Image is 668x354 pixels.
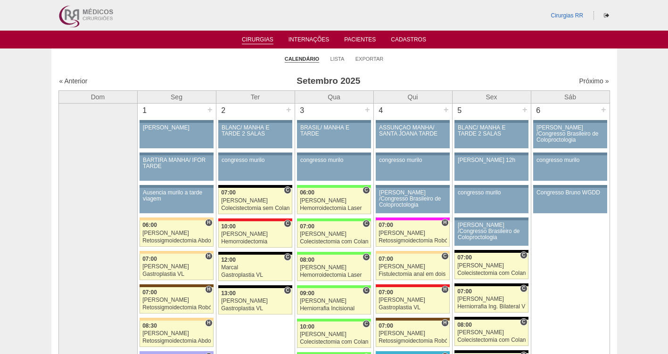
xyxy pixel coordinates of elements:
div: Herniorrafia Ing. Bilateral VL [457,304,526,310]
div: Key: Aviso [533,185,607,188]
div: Gastroplastia VL [142,271,211,277]
div: congresso murilo [458,190,525,196]
span: 07:00 [457,254,472,261]
span: Consultório [363,287,370,294]
a: C 09:00 [PERSON_NAME] Herniorrafia Incisional [297,288,371,314]
th: Dom [58,90,137,103]
div: Key: Blanc [218,185,292,188]
div: Key: Bartira [140,217,213,220]
div: BARTIRA MANHÃ/ IFOR TARDE [143,157,210,169]
div: [PERSON_NAME] [142,264,211,270]
a: [PERSON_NAME] /Congresso Brasileiro de Coloproctologia [533,123,607,148]
div: Key: Aviso [218,120,292,123]
a: BLANC/ MANHÃ E TARDE 2 SALAS [218,123,292,148]
div: + [442,104,450,116]
a: [PERSON_NAME] /Congresso Brasileiro de Coloproctologia [454,220,528,246]
div: [PERSON_NAME] [142,230,211,236]
a: C 07:00 [PERSON_NAME] Colecistectomia sem Colangiografia VL [218,188,292,214]
span: Hospital [205,252,212,260]
a: congresso murilo [454,188,528,213]
a: H 07:00 [PERSON_NAME] Retossigmoidectomia Robótica [376,321,449,347]
div: Key: Brasil [297,252,371,255]
div: 3 [295,104,310,118]
a: Internações [289,36,330,46]
div: Key: Assunção [376,284,449,287]
span: 13:00 [221,290,236,297]
div: Key: Neomater [376,351,449,354]
a: congresso murilo [376,155,449,181]
span: Hospital [205,219,212,226]
span: Consultório [284,220,291,227]
span: Hospital [441,219,448,226]
div: Key: Pro Matre [376,217,449,220]
div: [PERSON_NAME] /Congresso Brasileiro de Coloproctologia [379,190,446,209]
div: congresso murilo [379,157,446,163]
a: Calendário [285,56,319,63]
div: [PERSON_NAME] [143,125,210,131]
div: Retossigmoidectomia Robótica [379,238,447,244]
a: Ausencia murilo a tarde viagem [140,188,213,213]
div: Key: Aviso [140,185,213,188]
span: 07:00 [457,288,472,295]
div: Key: Bartira [140,251,213,254]
a: H 08:30 [PERSON_NAME] Retossigmoidectomia Abdominal VL [140,321,213,347]
i: Sair [604,13,609,18]
div: Key: Blanc [454,283,528,286]
a: BLANC/ MANHÃ E TARDE 2 SALAS [454,123,528,148]
span: Consultório [363,253,370,261]
div: [PERSON_NAME] [300,298,368,304]
div: ASSUNÇÃO MANHÃ/ SANTA JOANA TARDE [379,125,446,137]
div: congresso murilo [300,157,368,163]
div: [PERSON_NAME] [221,298,289,304]
div: [PERSON_NAME] [300,231,368,237]
div: Key: Aviso [297,120,371,123]
div: Key: Aviso [140,153,213,155]
div: [PERSON_NAME] [457,296,526,302]
span: Consultório [520,251,527,259]
div: Key: Aviso [454,153,528,155]
div: Key: Aviso [533,153,607,155]
div: BLANC/ MANHÃ E TARDE 2 SALAS [458,125,525,137]
h3: Setembro 2025 [191,74,466,88]
div: Hemorroidectomia Laser [300,272,368,278]
div: Key: Aviso [454,120,528,123]
div: [PERSON_NAME] 12h [458,157,525,163]
th: Qui [373,90,452,103]
span: 08:30 [142,322,157,329]
span: 08:00 [300,257,314,263]
div: Key: Brasil [297,185,371,188]
a: H 06:00 [PERSON_NAME] Retossigmoidectomia Abdominal VL [140,220,213,247]
div: Colecistectomia com Colangiografia VL [300,339,368,345]
a: Exportar [355,56,384,62]
span: Consultório [363,320,370,328]
div: Key: Assunção [218,218,292,221]
a: C 07:00 [PERSON_NAME] Colecistectomia com Colangiografia VL [454,253,528,279]
div: [PERSON_NAME] [142,330,211,337]
div: [PERSON_NAME] [379,230,447,236]
span: 07:00 [379,256,393,262]
div: Key: Santa Joana [140,284,213,287]
div: Gastroplastia VL [379,305,447,311]
span: 06:00 [300,189,314,196]
div: congresso murilo [536,157,604,163]
a: Lista [330,56,345,62]
a: [PERSON_NAME] /Congresso Brasileiro de Coloproctologia [376,188,449,213]
div: + [521,104,529,116]
div: Key: Bartira [376,251,449,254]
span: Hospital [205,319,212,327]
span: 08:00 [457,322,472,328]
div: BLANC/ MANHÃ E TARDE 2 SALAS [222,125,289,137]
div: Key: Aviso [297,153,371,155]
div: Fistulectomia anal em dois tempos [379,271,447,277]
div: Key: Blanc [218,252,292,255]
th: Sex [452,90,531,103]
div: Retossigmoidectomia Abdominal VL [142,238,211,244]
a: BARTIRA MANHÃ/ IFOR TARDE [140,155,213,181]
a: C 06:00 [PERSON_NAME] Hemorroidectomia Laser [297,188,371,214]
div: 4 [374,104,388,118]
div: Colecistectomia com Colangiografia VL [457,337,526,343]
div: Key: Aviso [140,120,213,123]
div: [PERSON_NAME] [379,264,447,270]
div: Congresso Bruno WGDD [536,190,604,196]
a: H 07:00 [PERSON_NAME] Retossigmoidectomia Robótica [140,287,213,314]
